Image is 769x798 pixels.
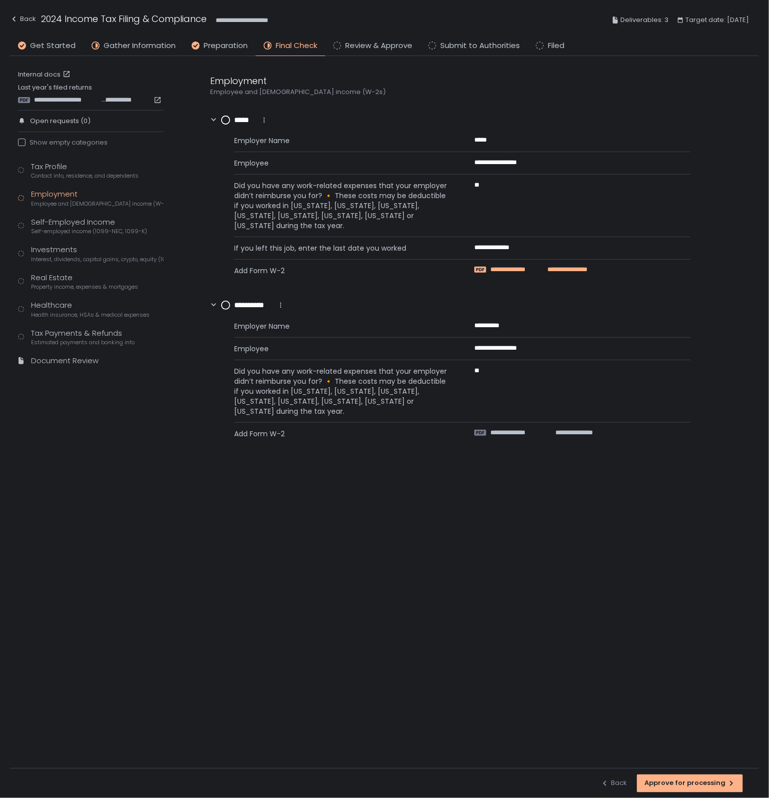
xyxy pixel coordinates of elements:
div: Investments [31,244,164,263]
span: Open requests (0) [30,117,91,126]
span: Property income, expenses & mortgages [31,283,138,291]
span: Contact info, residence, and dependents [31,172,139,180]
span: If you left this job, enter the last date you worked [234,243,450,253]
span: Get Started [30,40,76,52]
div: Employee and [DEMOGRAPHIC_DATA] income (W-2s) [210,88,690,97]
div: Healthcare [31,300,150,319]
span: Final Check [276,40,317,52]
span: Target date: [DATE] [685,14,749,26]
span: Self-employed income (1099-NEC, 1099-K) [31,228,147,235]
span: Add Form W-2 [234,429,450,439]
span: Add Form W-2 [234,266,450,276]
span: Estimated payments and banking info [31,339,135,346]
span: Gather Information [104,40,176,52]
h1: 2024 Income Tax Filing & Compliance [41,12,207,26]
div: Back [10,13,36,25]
span: Health insurance, HSAs & medical expenses [31,311,150,319]
span: Employee [234,158,450,168]
div: Employment [31,189,164,208]
button: Back [601,774,627,792]
div: Approve for processing [644,779,735,788]
div: Document Review [31,355,99,367]
span: Filed [548,40,564,52]
span: Deliverables: 3 [620,14,668,26]
span: Did you have any work-related expenses that your employer didn’t reimburse you for? 🔸 These costs... [234,181,450,231]
div: Last year's filed returns [18,83,164,104]
span: Employer Name [234,321,450,331]
div: Tax Profile [31,161,139,180]
span: Employee and [DEMOGRAPHIC_DATA] income (W-2s) [31,200,164,208]
div: Self-Employed Income [31,217,147,236]
span: Interest, dividends, capital gains, crypto, equity (1099s, K-1s) [31,256,164,263]
span: Employer Name [234,136,450,146]
a: Internal docs [18,70,73,79]
div: Tax Payments & Refunds [31,328,135,347]
span: Submit to Authorities [440,40,520,52]
div: Real Estate [31,272,138,291]
span: Preparation [204,40,248,52]
button: Approve for processing [637,774,743,792]
div: Back [601,779,627,788]
span: Did you have any work-related expenses that your employer didn’t reimburse you for? 🔸 These costs... [234,366,450,416]
span: Review & Approve [345,40,412,52]
div: Employment [210,74,690,88]
button: Back [10,12,36,29]
span: Employee [234,344,450,354]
